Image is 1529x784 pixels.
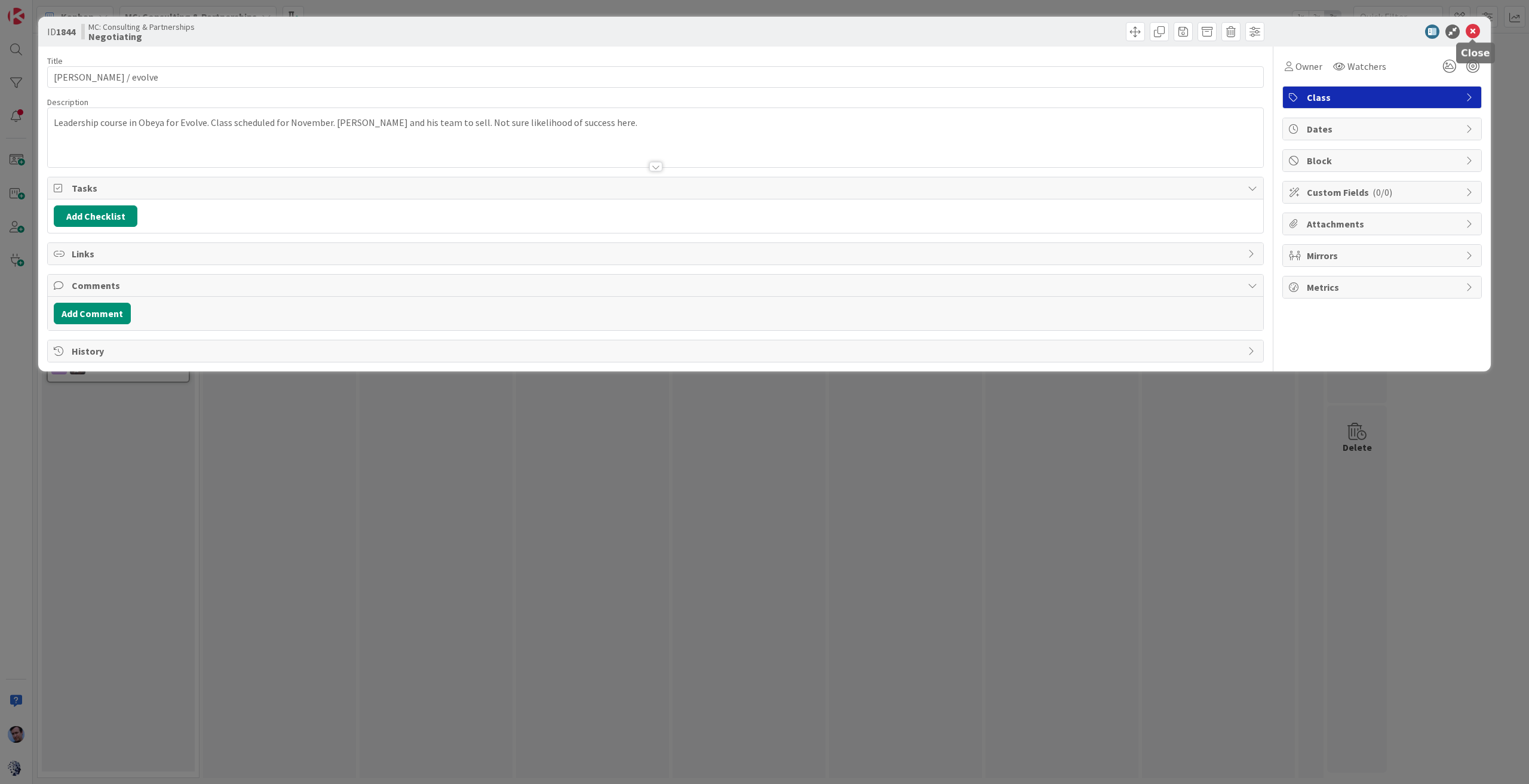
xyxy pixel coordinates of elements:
[1307,122,1460,136] span: Dates
[1461,47,1490,59] h5: Close
[88,32,195,41] b: Negotiating
[1307,185,1460,199] span: Custom Fields
[1307,280,1460,294] span: Metrics
[54,116,1257,130] p: Leadership course in Obeya for Evolve. Class scheduled for November. [PERSON_NAME] and his team t...
[1307,248,1460,263] span: Mirrors
[88,22,195,32] span: MC: Consulting & Partnerships
[47,24,75,39] span: ID
[72,247,1242,261] span: Links
[1307,153,1460,168] span: Block
[1295,59,1322,73] span: Owner
[1347,59,1386,73] span: Watchers
[72,344,1242,358] span: History
[47,97,88,107] span: Description
[72,181,1242,195] span: Tasks
[1373,186,1392,198] span: ( 0/0 )
[54,303,131,324] button: Add Comment
[47,66,1264,88] input: type card name here...
[56,26,75,38] b: 1844
[47,56,63,66] label: Title
[1307,217,1460,231] span: Attachments
[1307,90,1460,104] span: Class
[72,278,1242,293] span: Comments
[54,205,137,227] button: Add Checklist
